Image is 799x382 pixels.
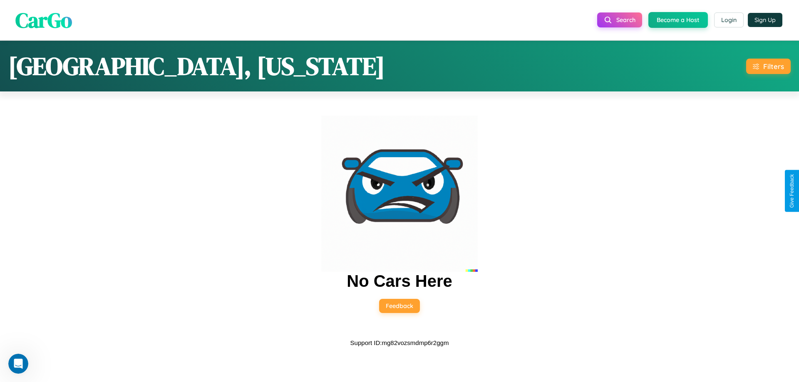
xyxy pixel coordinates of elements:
button: Become a Host [648,12,708,28]
iframe: Intercom live chat [8,354,28,374]
h1: [GEOGRAPHIC_DATA], [US_STATE] [8,49,385,83]
h2: No Cars Here [347,272,452,291]
span: Search [616,16,635,24]
div: Give Feedback [789,174,795,208]
div: Filters [763,62,784,71]
button: Filters [746,59,791,74]
img: car [321,116,478,272]
span: CarGo [15,5,72,34]
p: Support ID: mg82vozsmdmp6r2ggm [350,337,449,348]
button: Feedback [379,299,420,313]
button: Sign Up [748,13,782,27]
button: Login [714,12,744,27]
button: Search [597,12,642,27]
